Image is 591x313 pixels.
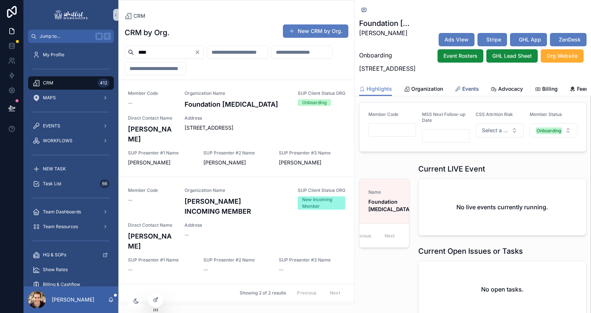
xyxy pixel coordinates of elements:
[43,138,72,144] span: WORKFLOWS
[422,111,465,123] span: MSS Next Follow-up Date
[128,257,195,263] span: SUP Presenter #1 Name
[542,85,558,93] span: Billing
[537,127,561,134] div: Onboarding
[128,231,176,251] h4: [PERSON_NAME]
[28,76,114,90] a: CRM412
[28,205,114,219] a: Team Dashboards
[492,52,532,60] span: GHL Lead Sheet
[359,18,415,29] h1: Foundation [MEDICAL_DATA]
[43,95,56,101] span: MAPS
[185,99,289,109] h4: Foundation [MEDICAL_DATA]
[279,257,345,263] span: SUP Presenter #3 Name
[240,290,286,296] span: Showing 2 of 2 results
[24,43,118,286] div: scrollable content
[367,85,392,93] span: Highlights
[486,49,538,63] button: GHL Lead Sheet
[476,123,524,137] button: Select Button
[28,134,114,147] a: WORKFLOWS
[279,266,283,273] span: --
[125,12,145,20] a: CRM
[128,196,132,204] span: --
[547,52,578,60] span: Org Website
[43,209,81,215] span: Team Dashboards
[477,33,507,46] button: Stripe
[185,222,345,228] span: Address
[43,252,66,258] span: HQ & SOPs
[530,123,577,137] button: Select Button
[359,64,415,73] p: [STREET_ADDRESS]
[185,196,289,216] h4: [PERSON_NAME] INCOMING MEMBER
[128,115,176,121] span: Direct Contact Name
[535,82,558,97] a: Billing
[185,187,289,193] span: Organization Name
[368,199,411,212] strong: Foundation [MEDICAL_DATA]
[128,222,176,228] span: Direct Contact Name
[439,33,475,46] button: Ads View
[128,99,132,107] span: --
[28,177,114,190] a: Task List66
[203,257,270,263] span: SUP Presenter #2 Name
[486,36,501,43] span: Stripe
[98,79,109,87] div: 412
[404,82,443,97] a: Organization
[203,150,270,156] span: SUP Presenter #2 Name
[498,85,523,93] span: Advocacy
[104,33,110,39] span: K
[43,282,80,287] span: Billing & Cashflow
[283,24,348,38] a: New CRM by Org.
[302,99,327,106] div: Onboarding
[298,187,345,193] span: SUP Client Status ORG
[28,119,114,133] a: EVENTS
[298,90,345,96] span: SUP Client Status ORG
[368,111,398,117] span: Member Code
[43,123,60,129] span: EVENTS
[519,36,541,43] span: GHL App
[40,33,92,39] span: Jump to...
[530,111,562,117] span: Member Status
[195,49,203,55] button: Clear
[43,267,68,273] span: Show Rates
[43,52,64,58] span: My Profile
[128,150,195,156] span: SUP Presenter #1 Name
[185,90,289,96] span: Organization Name
[411,85,443,93] span: Organization
[119,177,354,284] a: Member Code--Organization Name[PERSON_NAME] INCOMING MEMBERSUP Client Status ORGNew Incoming Memb...
[28,263,114,276] a: Show Rates
[28,162,114,176] a: NEW TASK
[279,150,345,156] span: SUP Presenter #3 Name
[43,181,61,187] span: Task List
[28,248,114,262] a: HQ & SOPs
[128,124,176,144] h4: [PERSON_NAME]
[491,82,523,97] a: Advocacy
[359,29,415,37] p: [PERSON_NAME]
[28,48,114,61] a: My Profile
[28,220,114,233] a: Team Resources
[302,196,341,210] div: New Incoming Member
[52,296,94,303] p: [PERSON_NAME]
[418,164,485,174] h1: Current LIVE Event
[550,33,587,46] button: ZenDesk
[128,90,176,96] span: Member Code
[443,52,477,60] span: Event Rosters
[28,30,114,43] button: Jump to...K
[359,82,392,96] a: Highlights
[125,27,169,38] h1: CRM by Org.
[43,80,53,86] span: CRM
[28,278,114,291] a: Billing & Cashflow
[185,231,189,239] span: --
[456,203,548,212] h2: No live events currently running.
[438,49,483,63] button: Event Rosters
[100,179,109,188] div: 66
[481,285,524,294] h2: No open tasks.
[185,124,345,131] span: [STREET_ADDRESS]
[43,224,78,230] span: Team Resources
[203,266,208,273] span: --
[28,91,114,104] a: MAPS
[510,33,547,46] button: GHL App
[476,111,513,117] span: CSS Attrition Risk
[279,159,345,166] span: [PERSON_NAME]
[359,42,415,60] p: Onboarding
[455,82,479,97] a: Events
[559,36,581,43] span: ZenDesk
[128,266,132,273] span: --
